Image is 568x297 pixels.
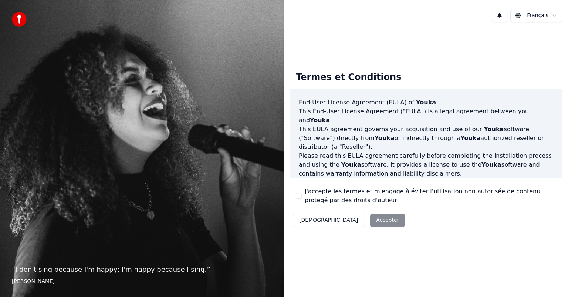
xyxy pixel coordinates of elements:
[293,214,364,227] button: [DEMOGRAPHIC_DATA]
[375,134,395,141] span: Youka
[299,98,553,107] h3: End-User License Agreement (EULA) of
[299,107,553,125] p: This End-User License Agreement ("EULA") is a legal agreement between you and
[299,125,553,151] p: This EULA agreement governs your acquisition and use of our software ("Software") directly from o...
[341,161,361,168] span: Youka
[299,178,553,214] p: If you register for a free trial of the software, this EULA agreement will also govern that trial...
[290,66,407,89] div: Termes et Conditions
[310,117,330,124] span: Youka
[481,161,501,168] span: Youka
[12,264,272,275] p: “ I don't sing because I'm happy; I'm happy because I sing. ”
[484,126,504,133] span: Youka
[12,278,272,285] footer: [PERSON_NAME]
[460,134,480,141] span: Youka
[416,99,436,106] span: Youka
[12,12,27,27] img: youka
[299,151,553,178] p: Please read this EULA agreement carefully before completing the installation process and using th...
[305,187,556,205] label: J'accepte les termes et m'engage à éviter l'utilisation non autorisée de contenu protégé par des ...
